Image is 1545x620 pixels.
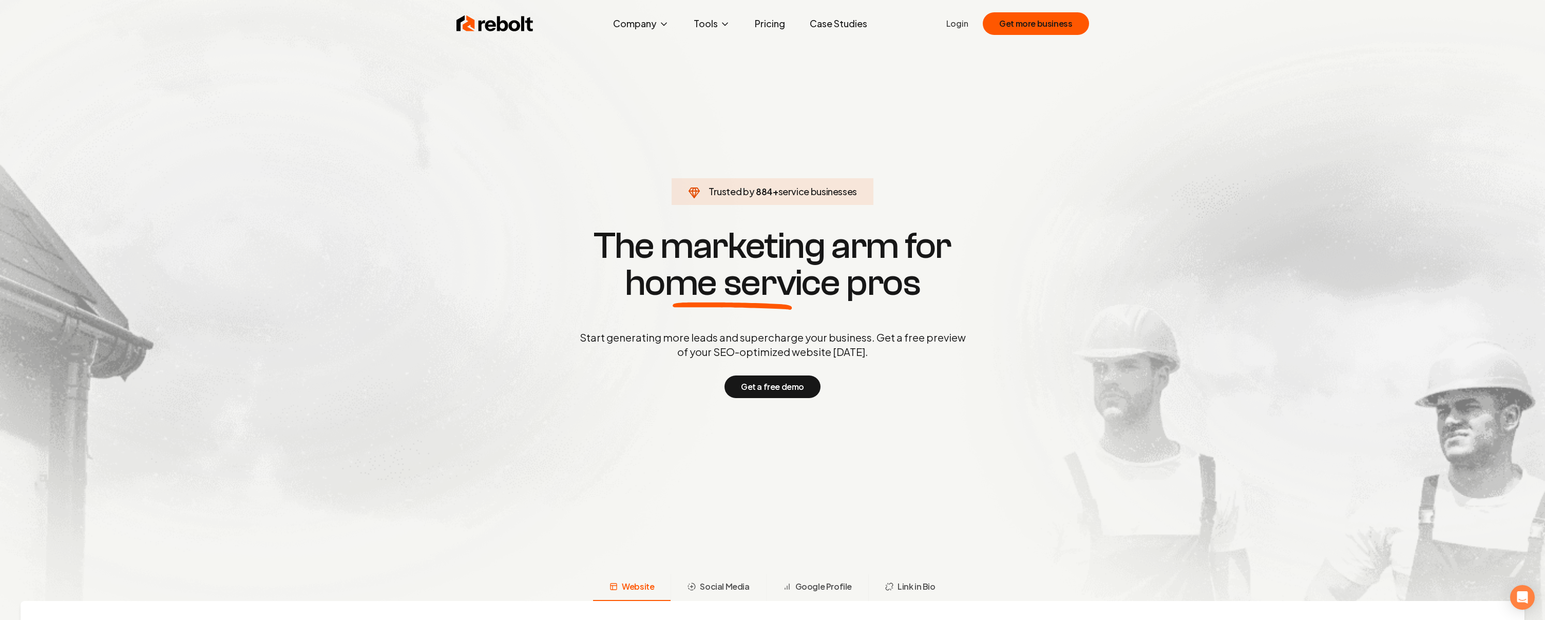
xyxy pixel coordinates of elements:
span: + [773,185,778,197]
span: Google Profile [795,580,852,593]
h1: The marketing arm for pros [526,228,1019,302]
span: service businesses [778,185,857,197]
button: Get more business [983,12,1089,35]
a: Pricing [747,13,793,34]
a: Login [946,17,968,30]
button: Tools [685,13,738,34]
a: Case Studies [802,13,875,34]
div: Open Intercom Messenger [1510,585,1535,610]
button: Website [593,574,671,601]
span: 884 [756,184,773,199]
span: Website [622,580,654,593]
span: home service [625,265,840,302]
button: Google Profile [766,574,868,601]
img: Rebolt Logo [456,13,533,34]
button: Get a free demo [724,375,821,398]
span: Social Media [700,580,749,593]
button: Link in Bio [868,574,952,601]
span: Trusted by [709,185,754,197]
p: Start generating more leads and supercharge your business. Get a free preview of your SEO-optimiz... [578,330,968,359]
button: Social Media [671,574,766,601]
span: Link in Bio [898,580,936,593]
button: Company [605,13,677,34]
